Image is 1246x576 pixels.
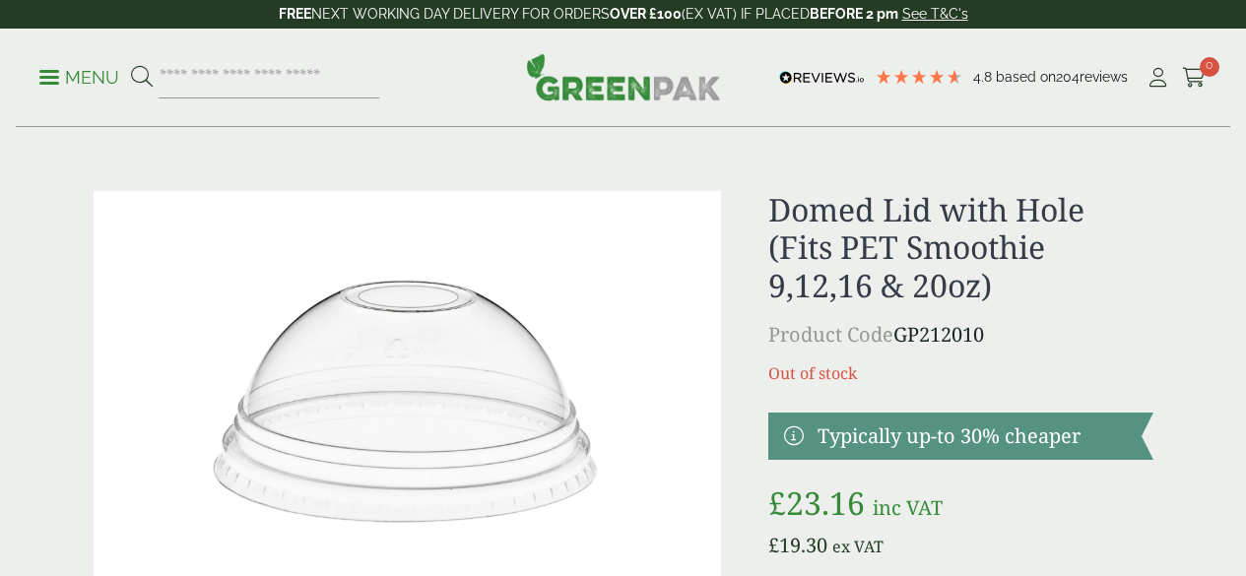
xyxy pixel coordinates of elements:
[768,321,893,348] span: Product Code
[768,532,827,558] bdi: 19.30
[39,66,119,90] p: Menu
[768,481,865,524] bdi: 23.16
[1200,57,1219,77] span: 0
[768,191,1153,304] h1: Domed Lid with Hole (Fits PET Smoothie 9,12,16 & 20oz)
[1146,68,1170,88] i: My Account
[873,494,943,521] span: inc VAT
[902,6,968,22] a: See T&C's
[526,53,721,100] img: GreenPak Supplies
[1080,69,1128,85] span: reviews
[768,361,1153,385] p: Out of stock
[1056,69,1080,85] span: 204
[279,6,311,22] strong: FREE
[768,532,779,558] span: £
[768,320,1153,350] p: GP212010
[39,66,119,86] a: Menu
[832,536,884,557] span: ex VAT
[875,68,963,86] div: 4.79 Stars
[1182,63,1207,93] a: 0
[610,6,682,22] strong: OVER £100
[768,481,786,524] span: £
[779,71,865,85] img: REVIEWS.io
[810,6,898,22] strong: BEFORE 2 pm
[1182,68,1207,88] i: Cart
[996,69,1056,85] span: Based on
[973,69,996,85] span: 4.8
